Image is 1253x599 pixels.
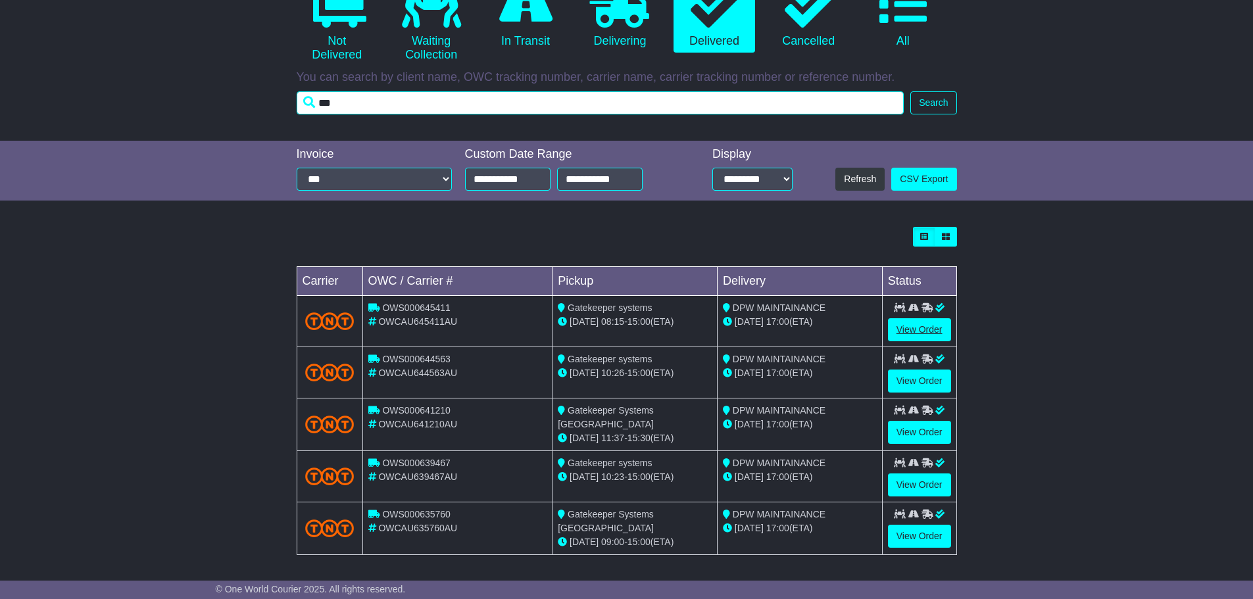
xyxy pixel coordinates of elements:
[888,370,951,393] a: View Order
[910,91,956,114] button: Search
[601,537,624,547] span: 09:00
[723,418,877,431] div: (ETA)
[766,419,789,429] span: 17:00
[735,419,764,429] span: [DATE]
[570,316,599,327] span: [DATE]
[627,471,651,482] span: 15:00
[558,366,712,380] div: - (ETA)
[570,433,599,443] span: [DATE]
[378,419,457,429] span: OWCAU641210AU
[382,509,451,519] span: OWS000635760
[558,535,712,549] div: - (ETA)
[723,470,877,484] div: (ETA)
[766,523,789,533] span: 17:00
[570,471,599,482] span: [DATE]
[712,147,793,162] div: Display
[766,471,789,482] span: 17:00
[627,316,651,327] span: 15:00
[216,584,406,594] span: © One World Courier 2025. All rights reserved.
[568,458,652,468] span: Gatekeeper systems
[570,368,599,378] span: [DATE]
[382,405,451,416] span: OWS000641210
[733,509,825,519] span: DPW MAINTAINANCE
[297,70,957,85] p: You can search by client name, OWC tracking number, carrier name, carrier tracking number or refe...
[627,537,651,547] span: 15:00
[553,267,718,296] td: Pickup
[382,354,451,364] span: OWS000644563
[305,519,355,537] img: TNT_Domestic.png
[362,267,553,296] td: OWC / Carrier #
[888,525,951,548] a: View Order
[601,433,624,443] span: 11:37
[766,316,789,327] span: 17:00
[297,267,362,296] td: Carrier
[735,368,764,378] span: [DATE]
[717,267,882,296] td: Delivery
[378,471,457,482] span: OWCAU639467AU
[568,302,652,313] span: Gatekeeper systems
[297,147,452,162] div: Invoice
[378,368,457,378] span: OWCAU644563AU
[601,368,624,378] span: 10:26
[558,470,712,484] div: - (ETA)
[882,267,956,296] td: Status
[378,523,457,533] span: OWCAU635760AU
[378,316,457,327] span: OWCAU645411AU
[735,471,764,482] span: [DATE]
[733,405,825,416] span: DPW MAINTAINANCE
[558,405,654,429] span: Gatekeeper Systems [GEOGRAPHIC_DATA]
[891,168,956,191] a: CSV Export
[305,467,355,485] img: TNT_Domestic.png
[305,312,355,330] img: TNT_Domestic.png
[627,368,651,378] span: 15:00
[888,473,951,496] a: View Order
[735,316,764,327] span: [DATE]
[733,458,825,468] span: DPW MAINTAINANCE
[723,366,877,380] div: (ETA)
[601,471,624,482] span: 10:23
[733,354,825,364] span: DPW MAINTAINANCE
[382,302,451,313] span: OWS000645411
[627,433,651,443] span: 15:30
[465,147,676,162] div: Custom Date Range
[601,316,624,327] span: 08:15
[305,416,355,433] img: TNT_Domestic.png
[766,368,789,378] span: 17:00
[305,364,355,381] img: TNT_Domestic.png
[570,537,599,547] span: [DATE]
[723,521,877,535] div: (ETA)
[558,315,712,329] div: - (ETA)
[382,458,451,468] span: OWS000639467
[723,315,877,329] div: (ETA)
[558,509,654,533] span: Gatekeeper Systems [GEOGRAPHIC_DATA]
[735,523,764,533] span: [DATE]
[888,318,951,341] a: View Order
[835,168,885,191] button: Refresh
[568,354,652,364] span: Gatekeeper systems
[888,421,951,444] a: View Order
[558,431,712,445] div: - (ETA)
[733,302,825,313] span: DPW MAINTAINANCE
